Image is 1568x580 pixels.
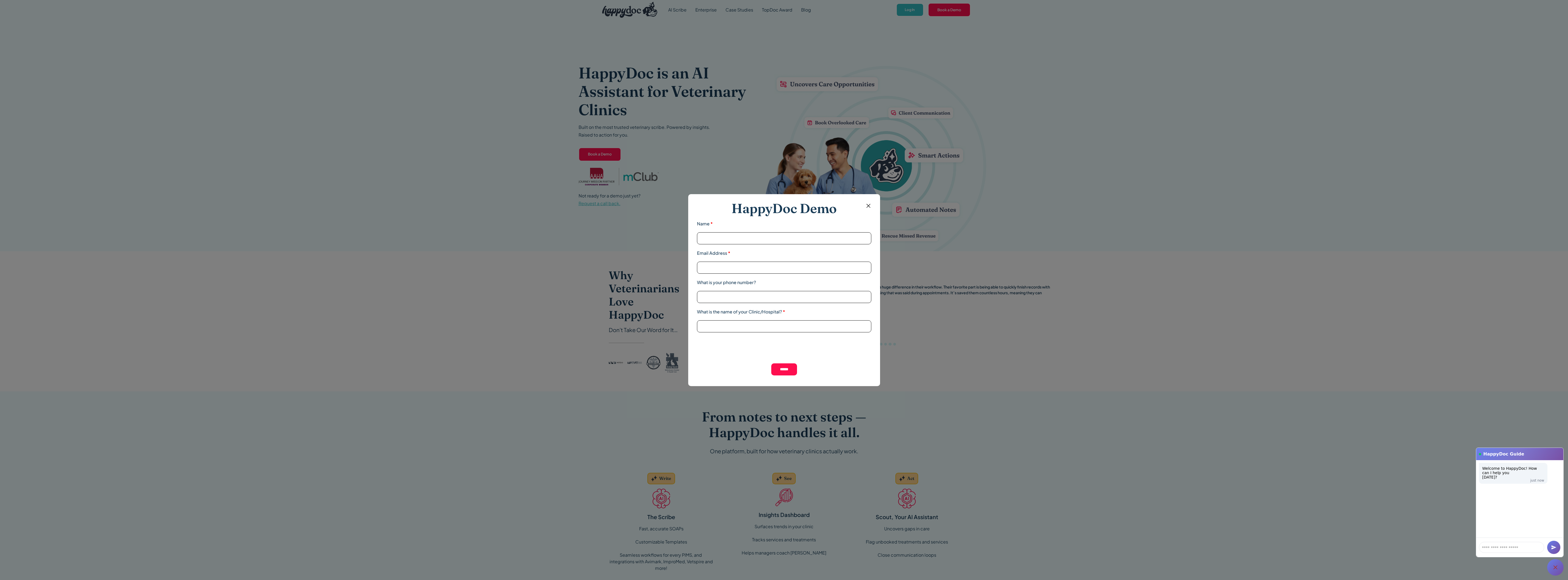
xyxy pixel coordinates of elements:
label: What is your phone number? [697,279,871,286]
h2: HappyDoc Demo [732,200,837,216]
form: Email form 2 [697,201,871,375]
label: Name [697,220,871,227]
label: Email Address [697,250,871,256]
iframe: reCAPTCHA [742,338,826,359]
label: What is the name of your Clinic/Hospital? [697,309,871,315]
